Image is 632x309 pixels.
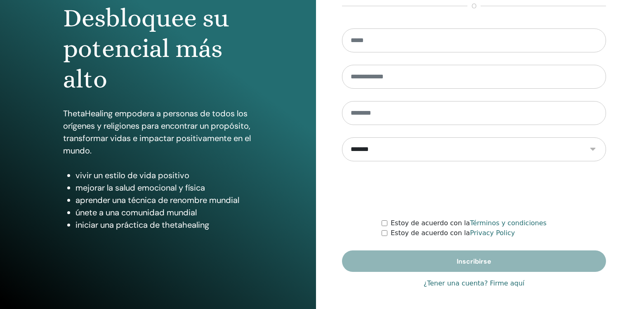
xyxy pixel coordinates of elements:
[467,1,481,11] span: o
[424,278,525,288] a: ¿Tener una cuenta? Firme aquí
[470,229,515,237] a: Privacy Policy
[75,206,253,219] li: únete a una comunidad mundial
[470,219,547,227] a: Términos y condiciones
[75,219,253,231] li: iniciar una práctica de thetahealing
[391,228,515,238] label: Estoy de acuerdo con la
[63,3,253,95] h1: Desbloquee su potencial más alto
[75,194,253,206] li: aprender una técnica de renombre mundial
[75,169,253,182] li: vivir un estilo de vida positivo
[63,107,253,157] p: ThetaHealing empodera a personas de todos los orígenes y religiones para encontrar un propósito, ...
[411,174,537,206] iframe: reCAPTCHA
[391,218,547,228] label: Estoy de acuerdo con la
[75,182,253,194] li: mejorar la salud emocional y física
